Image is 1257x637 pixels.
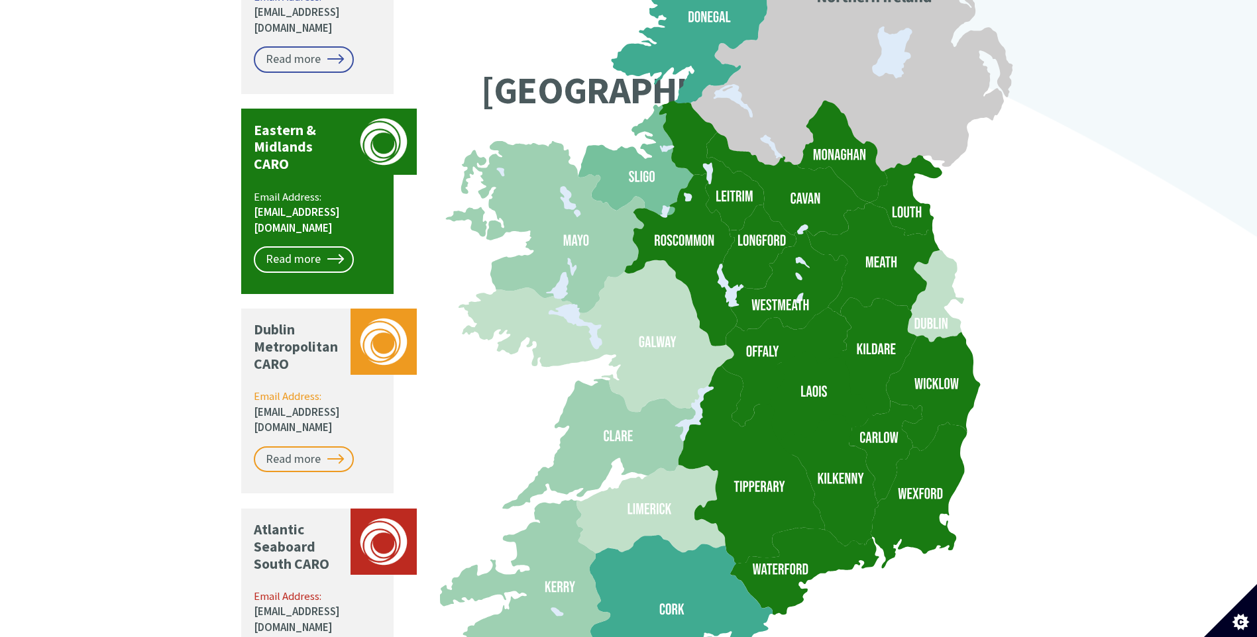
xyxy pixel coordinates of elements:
[254,405,340,435] a: [EMAIL_ADDRESS][DOMAIN_NAME]
[481,66,820,114] text: [GEOGRAPHIC_DATA]
[254,246,354,273] a: Read more
[254,389,383,436] p: Email Address:
[254,521,344,573] p: Atlantic Seaboard South CARO
[254,604,340,634] a: [EMAIL_ADDRESS][DOMAIN_NAME]
[254,122,344,173] p: Eastern & Midlands CARO
[254,589,383,636] p: Email Address:
[1204,584,1257,637] button: Set cookie preferences
[254,5,340,35] a: [EMAIL_ADDRESS][DOMAIN_NAME]
[254,205,340,235] a: [EMAIL_ADDRESS][DOMAIN_NAME]
[254,321,344,373] p: Dublin Metropolitan CARO
[254,46,354,73] a: Read more
[254,189,383,236] p: Email Address:
[254,446,354,473] a: Read more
